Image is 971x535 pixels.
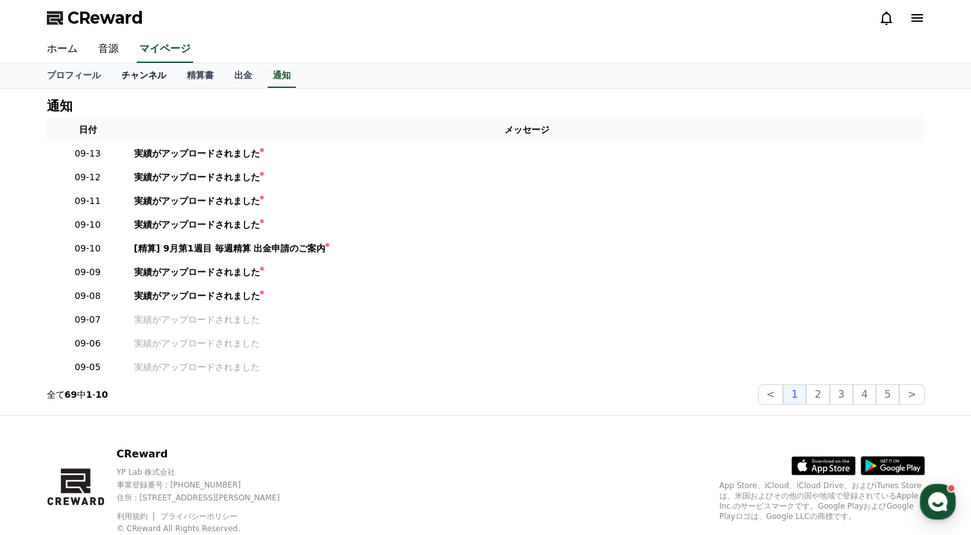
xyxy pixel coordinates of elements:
[134,194,920,208] a: 実績がアップロードされました
[116,467,302,477] p: YP Lab 株式会社
[134,361,920,374] a: 実績がアップロードされました
[134,147,920,160] a: 実績がアップロードされました
[47,118,129,142] th: 日付
[134,242,920,255] a: [精算] 9月第1週目 毎週精算 出金申請のご案内
[52,218,124,232] p: 09-10
[67,8,143,28] span: CReward
[116,512,157,521] a: 利用規約
[806,384,829,405] button: 2
[129,118,925,142] th: メッセージ
[719,480,925,522] p: App Store、iCloud、iCloud Drive、およびiTunes Storeは、米国およびその他の国や地域で登録されているApple Inc.のサービスマークです。Google P...
[37,36,88,63] a: ホーム
[134,289,260,303] div: 実績がアップロードされました
[52,242,124,255] p: 09-10
[37,64,111,88] a: プロフィール
[52,337,124,350] p: 09-06
[134,242,326,255] div: [精算] 9月第1週目 毎週精算 出金申請のご案内
[137,36,193,63] a: マイページ
[853,384,876,405] button: 4
[116,523,302,534] p: © CReward All Rights Reserved.
[134,266,260,279] div: 実績がアップロードされました
[47,388,108,401] p: 全て 中 -
[65,389,77,400] strong: 69
[783,384,806,405] button: 1
[134,171,260,184] div: 実績がアップロードされました
[47,8,143,28] a: CReward
[190,426,221,436] span: Settings
[134,171,920,184] a: 実績がアップロードされました
[899,384,924,405] button: >
[52,289,124,303] p: 09-08
[116,480,302,490] p: 事業登録番号 : [PHONE_NUMBER]
[134,289,920,303] a: 実績がアップロードされました
[52,266,124,279] p: 09-09
[116,446,302,462] p: CReward
[52,171,124,184] p: 09-12
[52,361,124,374] p: 09-05
[224,64,262,88] a: 出金
[134,194,260,208] div: 実績がアップロードされました
[160,512,237,521] a: プライバシーポリシー
[176,64,224,88] a: 精算書
[758,384,783,405] button: <
[116,493,302,503] p: 住所 : [STREET_ADDRESS][PERSON_NAME]
[134,337,920,350] a: 実績がアップロードされました
[134,147,260,160] div: 実績がアップロードされました
[876,384,899,405] button: 5
[33,426,55,436] span: Home
[96,389,108,400] strong: 10
[107,427,144,437] span: Messages
[830,384,853,405] button: 3
[47,99,73,113] h4: 通知
[4,407,85,439] a: Home
[52,147,124,160] p: 09-13
[268,64,296,88] a: 通知
[52,313,124,327] p: 09-07
[134,218,260,232] div: 実績がアップロードされました
[134,313,920,327] a: 実績がアップロードされました
[86,389,92,400] strong: 1
[134,266,920,279] a: 実績がアップロードされました
[85,407,166,439] a: Messages
[134,218,920,232] a: 実績がアップロードされました
[88,36,129,63] a: 音源
[166,407,246,439] a: Settings
[111,64,176,88] a: チャンネル
[52,194,124,208] p: 09-11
